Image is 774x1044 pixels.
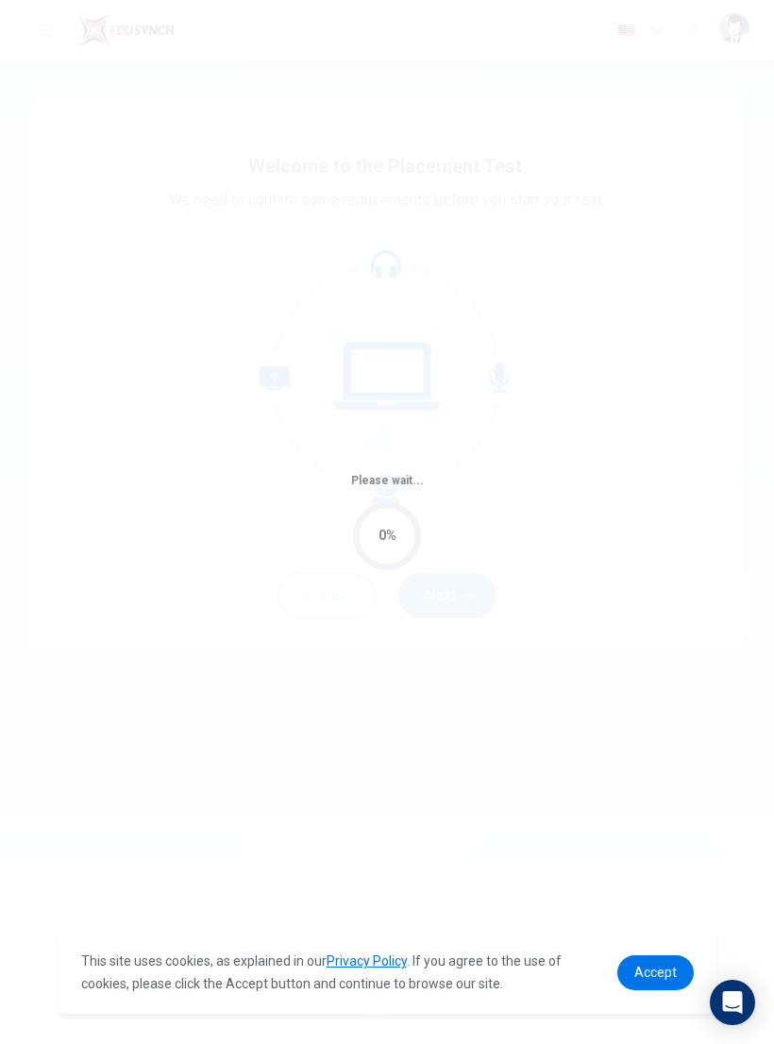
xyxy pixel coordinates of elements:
[81,953,562,991] span: This site uses cookies, as explained in our . If you agree to the use of cookies, please click th...
[634,965,677,980] span: Accept
[617,955,694,990] a: dismiss cookie message
[710,980,755,1025] div: Open Intercom Messenger
[59,931,716,1014] div: cookieconsent
[327,953,407,968] a: Privacy Policy
[379,525,396,547] div: 0%
[351,474,424,487] span: Please wait...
